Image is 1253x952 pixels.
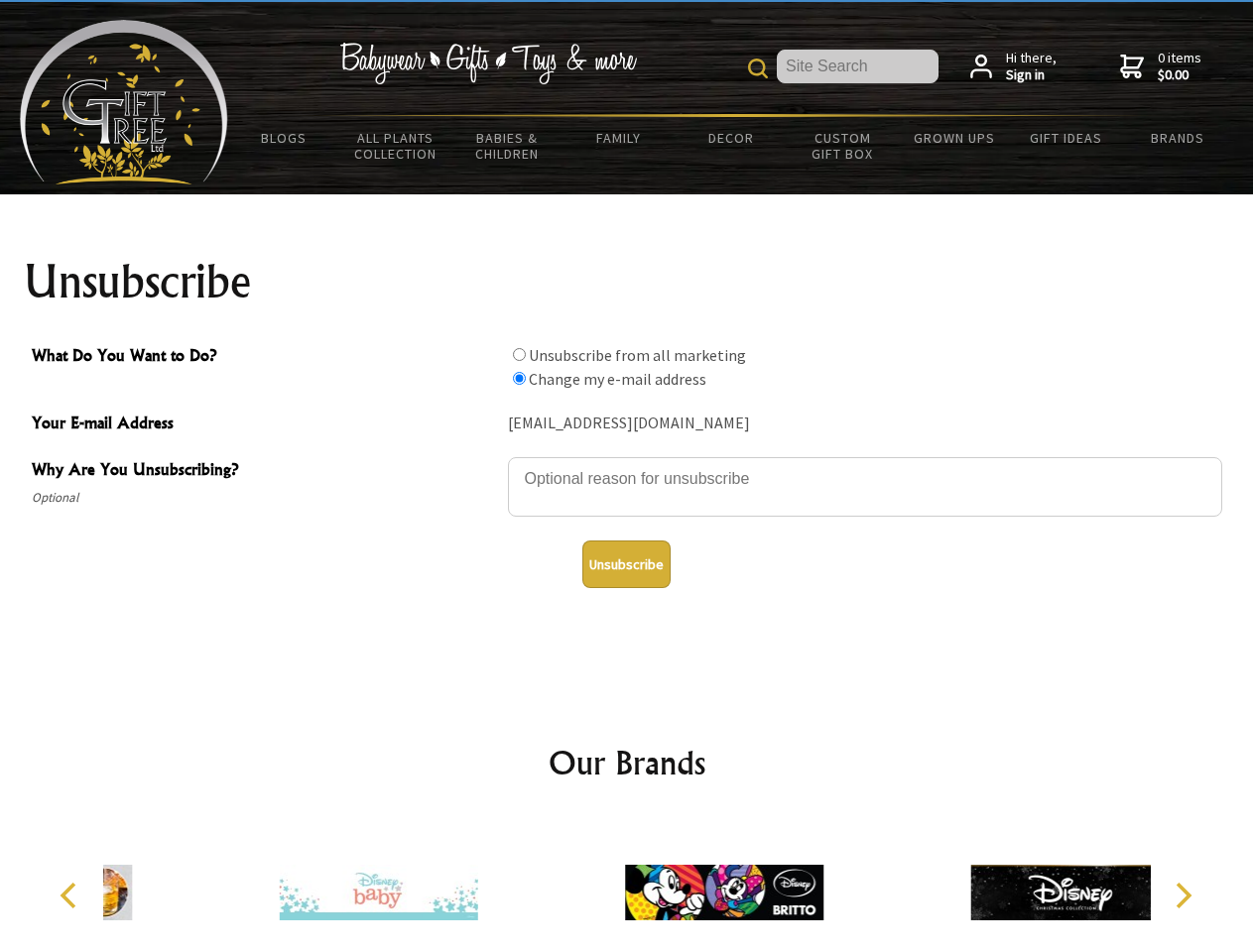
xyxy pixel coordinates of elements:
[24,258,1230,305] h1: Unsubscribe
[1122,117,1234,159] a: Brands
[777,50,939,83] input: Site Search
[32,457,498,486] span: Why Are You Unsubscribing?
[32,411,498,439] span: Your E-mail Address
[582,540,671,588] button: Unsubscribe
[675,117,787,159] a: Decor
[513,348,526,361] input: What Do You Want to Do?
[1010,117,1122,159] a: Gift Ideas
[513,372,526,385] input: What Do You Want to Do?
[32,486,498,510] span: Optional
[508,409,1222,439] div: [EMAIL_ADDRESS][DOMAIN_NAME]
[40,739,1214,786] h2: Our Brands
[339,43,637,84] img: Babywear - Gifts - Toys & more
[748,59,768,78] img: product search
[970,50,1057,84] a: Hi there,Sign in
[529,345,746,365] label: Unsubscribe from all marketing
[508,457,1222,517] textarea: Why Are You Unsubscribing?
[529,369,706,389] label: Change my e-mail address
[228,117,340,159] a: BLOGS
[1006,66,1057,84] strong: Sign in
[20,20,228,184] img: Babyware - Gifts - Toys and more...
[564,117,676,159] a: Family
[1158,66,1201,84] strong: $0.00
[1161,874,1204,917] button: Next
[340,117,452,175] a: All Plants Collection
[1120,50,1201,84] a: 0 items$0.00
[32,343,498,372] span: What Do You Want to Do?
[898,117,1010,159] a: Grown Ups
[787,117,899,175] a: Custom Gift Box
[1006,50,1057,84] span: Hi there,
[50,874,93,917] button: Previous
[1158,49,1201,84] span: 0 items
[451,117,564,175] a: Babies & Children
